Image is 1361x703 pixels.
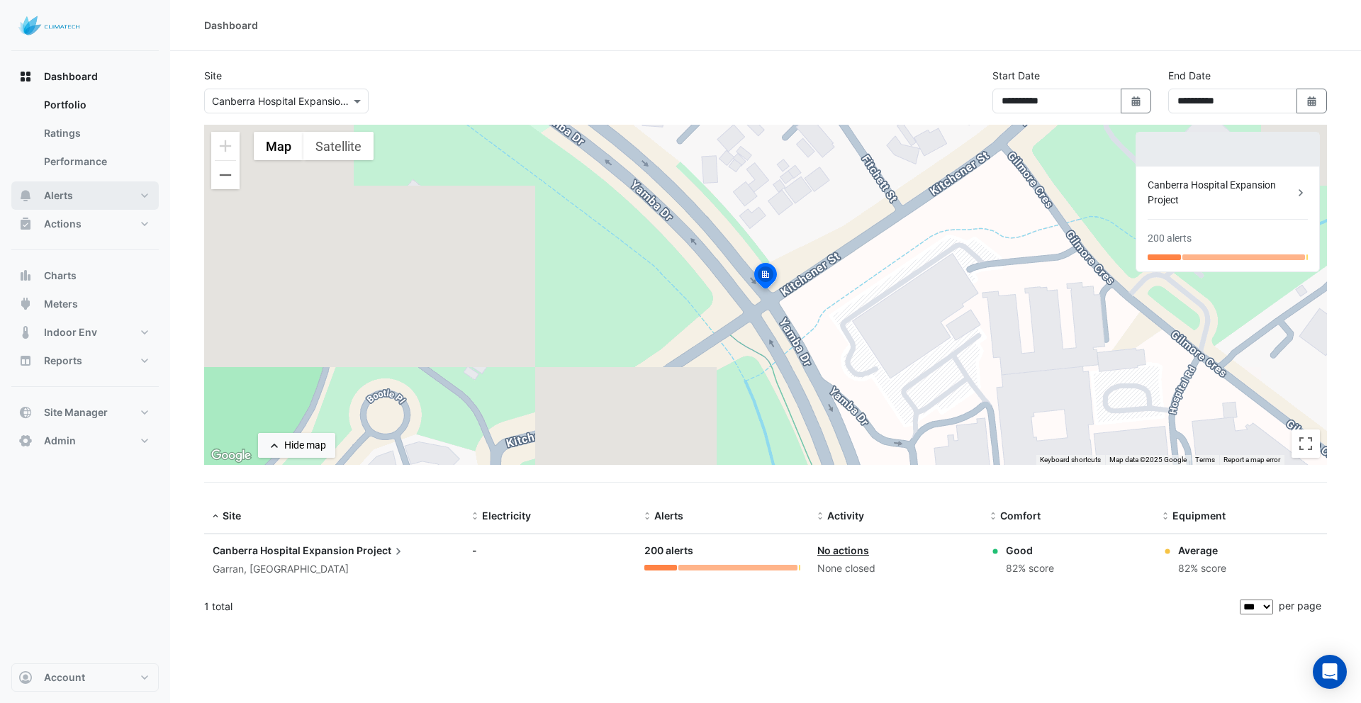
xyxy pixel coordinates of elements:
img: Google [208,446,254,465]
button: Toggle fullscreen view [1292,429,1320,458]
span: Project [357,543,405,558]
div: 82% score [1006,561,1054,577]
span: Alerts [44,189,73,203]
app-icon: Alerts [18,189,33,203]
div: 82% score [1178,561,1226,577]
span: Dashboard [44,69,98,84]
label: Site [204,68,222,83]
span: Equipment [1172,510,1226,522]
button: Charts [11,261,159,290]
app-icon: Site Manager [18,405,33,420]
span: Map data ©2025 Google [1109,456,1187,463]
label: Start Date [992,68,1040,83]
span: Alerts [654,510,683,522]
a: Terms (opens in new tab) [1195,456,1215,463]
button: Hide map [258,433,335,458]
button: Meters [11,290,159,318]
button: Site Manager [11,398,159,427]
div: Hide map [284,438,326,453]
div: - [472,543,628,558]
span: Admin [44,434,76,448]
span: Actions [44,217,82,231]
button: Show satellite imagery [303,132,374,160]
a: Report a map error [1223,456,1280,463]
label: End Date [1168,68,1211,83]
span: Canberra Hospital Expansion [213,544,354,556]
button: Account [11,663,159,692]
app-icon: Charts [18,269,33,283]
button: Reports [11,347,159,375]
button: Show street map [254,132,303,160]
span: Activity [827,510,864,522]
div: None closed [817,561,973,577]
img: Company Logo [17,11,81,40]
div: 200 alerts [1148,231,1192,246]
app-icon: Admin [18,434,33,448]
button: Keyboard shortcuts [1040,455,1101,465]
span: Comfort [1000,510,1041,522]
fa-icon: Select Date [1306,95,1318,107]
button: Indoor Env [11,318,159,347]
span: per page [1279,600,1321,612]
span: Electricity [482,510,531,522]
app-icon: Dashboard [18,69,33,84]
div: Garran, [GEOGRAPHIC_DATA] [213,561,455,578]
span: Site Manager [44,405,108,420]
span: Account [44,670,85,685]
button: Actions [11,210,159,238]
div: 1 total [204,589,1237,624]
div: Good [1006,543,1054,558]
app-icon: Actions [18,217,33,231]
div: Dashboard [204,18,258,33]
a: No actions [817,544,869,556]
fa-icon: Select Date [1130,95,1143,107]
button: Dashboard [11,62,159,91]
img: site-pin-selected.svg [750,261,781,295]
span: Meters [44,297,78,311]
button: Admin [11,427,159,455]
div: Average [1178,543,1226,558]
div: Canberra Hospital Expansion Project [1148,178,1294,208]
app-icon: Reports [18,354,33,368]
app-icon: Indoor Env [18,325,33,339]
a: Open this area in Google Maps (opens a new window) [208,446,254,465]
span: Reports [44,354,82,368]
span: Indoor Env [44,325,97,339]
button: Zoom out [211,161,240,189]
a: Ratings [33,119,159,147]
a: Performance [33,147,159,176]
button: Zoom in [211,132,240,160]
div: Open Intercom Messenger [1313,655,1347,689]
div: 200 alerts [644,543,800,559]
a: Portfolio [33,91,159,119]
span: Charts [44,269,77,283]
app-icon: Meters [18,297,33,311]
span: Site [223,510,241,522]
div: Dashboard [11,91,159,181]
button: Alerts [11,181,159,210]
